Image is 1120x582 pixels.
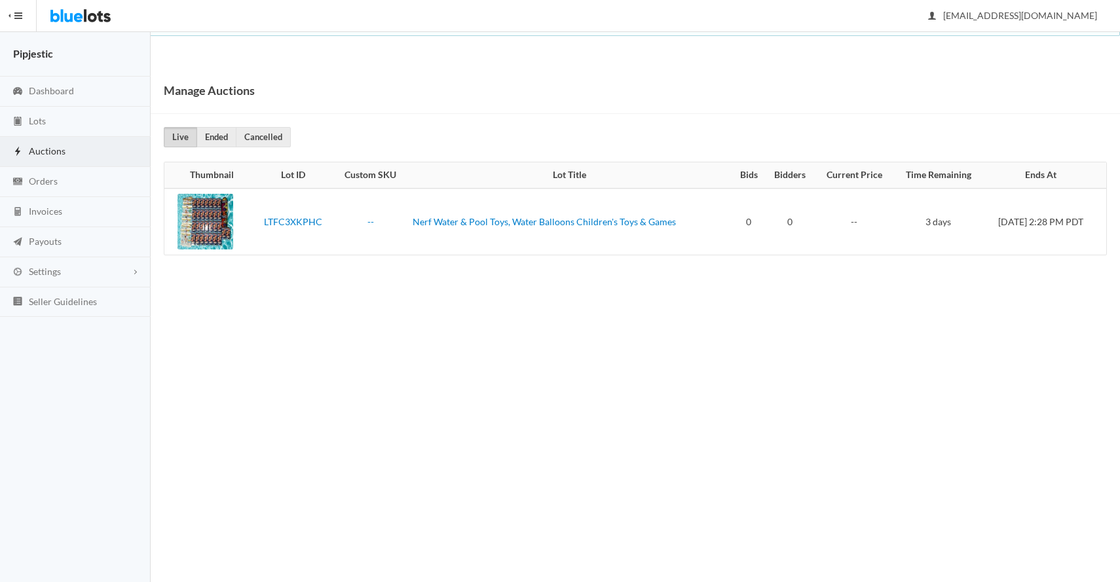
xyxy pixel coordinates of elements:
th: Ends At [984,162,1106,189]
td: -- [815,189,893,255]
ion-icon: cog [11,266,24,279]
span: Settings [29,266,61,277]
a: -- [367,216,374,227]
td: 0 [766,189,815,255]
span: [EMAIL_ADDRESS][DOMAIN_NAME] [929,10,1097,21]
span: Auctions [29,145,65,156]
ion-icon: speedometer [11,86,24,98]
span: Dashboard [29,85,74,96]
th: Bids [732,162,766,189]
td: [DATE] 2:28 PM PDT [984,189,1106,255]
th: Bidders [766,162,815,189]
ion-icon: flash [11,146,24,158]
a: Live [164,127,197,147]
ion-icon: person [925,10,939,23]
a: Cancelled [236,127,291,147]
span: Invoices [29,206,62,217]
ion-icon: list box [11,296,24,308]
span: Seller Guidelines [29,296,97,307]
strong: Pipjestic [13,47,53,60]
span: Orders [29,175,58,187]
span: Lots [29,115,46,126]
a: Nerf Water & Pool Toys, Water Balloons Children's Toys & Games [413,216,676,227]
th: Lot Title [407,162,732,189]
span: Payouts [29,236,62,247]
th: Thumbnail [164,162,252,189]
th: Lot ID [252,162,333,189]
a: Ended [196,127,236,147]
ion-icon: calculator [11,206,24,219]
ion-icon: clipboard [11,116,24,128]
a: LTFC3XKPHC [264,216,322,227]
td: 0 [732,189,766,255]
ion-icon: cash [11,176,24,189]
ion-icon: paper plane [11,236,24,249]
th: Current Price [815,162,893,189]
td: 3 days [893,189,984,255]
th: Time Remaining [893,162,984,189]
th: Custom SKU [333,162,407,189]
h1: Manage Auctions [164,81,255,100]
